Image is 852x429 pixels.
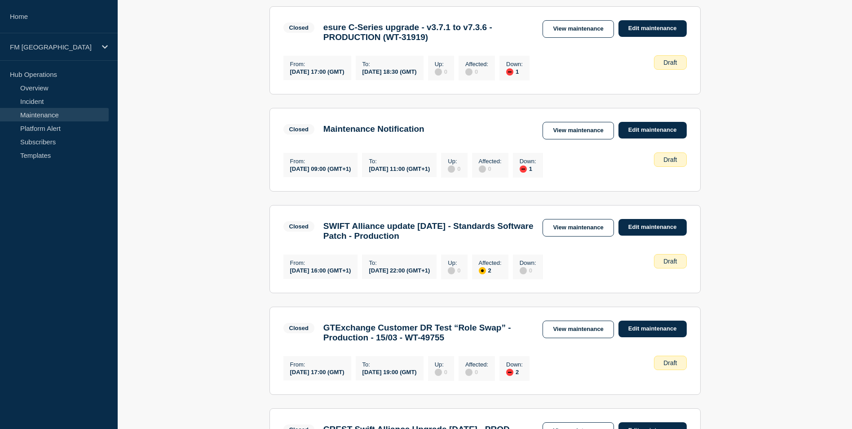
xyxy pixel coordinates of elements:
p: Affected : [479,158,502,165]
a: Edit maintenance [618,20,687,37]
div: disabled [479,165,486,173]
div: 0 [465,67,488,76]
a: View maintenance [543,321,614,338]
a: Edit maintenance [618,321,687,337]
p: Affected : [465,61,488,67]
div: Closed [289,126,309,133]
p: To : [362,361,417,368]
div: disabled [520,267,527,274]
h3: SWIFT Alliance update [DATE] - Standards Software Patch - Production [323,221,534,241]
a: View maintenance [543,122,614,139]
div: 0 [435,67,447,76]
p: Up : [435,361,447,368]
a: Edit maintenance [618,219,687,236]
div: [DATE] 18:30 (GMT) [362,67,417,75]
p: From : [290,158,351,165]
p: Down : [506,361,523,368]
div: disabled [448,267,455,274]
p: From : [290,259,351,266]
div: [DATE] 19:00 (GMT) [362,368,417,375]
div: [DATE] 09:00 (GMT+1) [290,165,351,172]
div: [DATE] 11:00 (GMT+1) [369,165,430,172]
p: From : [290,361,344,368]
div: Closed [289,325,309,331]
div: disabled [435,68,442,76]
div: 0 [520,266,536,274]
div: 0 [465,368,488,376]
div: down [520,165,527,173]
div: disabled [465,68,472,76]
p: From : [290,61,344,67]
a: View maintenance [543,20,614,38]
div: 1 [506,67,523,76]
div: Draft [654,356,686,370]
div: Closed [289,223,309,230]
div: Draft [654,254,686,268]
a: Edit maintenance [618,122,687,139]
div: 1 [520,165,536,173]
div: disabled [448,165,455,173]
div: [DATE] 16:00 (GMT+1) [290,266,351,274]
div: disabled [465,369,472,376]
div: [DATE] 17:00 (GMT) [290,67,344,75]
h3: GTExchange Customer DR Test “Role Swap” - Production - 15/03 - WT-49755 [323,323,534,343]
div: affected [479,267,486,274]
p: To : [369,259,430,266]
p: Affected : [465,361,488,368]
p: To : [362,61,417,67]
div: Draft [654,152,686,167]
p: Down : [506,61,523,67]
div: down [506,68,513,76]
div: 0 [448,165,460,173]
div: 0 [435,368,447,376]
p: FM [GEOGRAPHIC_DATA] [10,43,96,51]
p: Up : [435,61,447,67]
div: down [506,369,513,376]
h3: esure C-Series upgrade - v3.7.1 to v7.3.6 - PRODUCTION (WT-31919) [323,22,534,42]
a: View maintenance [543,219,614,237]
div: 2 [479,266,502,274]
p: Down : [520,259,536,266]
div: disabled [435,369,442,376]
h3: Maintenance Notification [323,124,424,134]
div: [DATE] 17:00 (GMT) [290,368,344,375]
p: Down : [520,158,536,165]
div: [DATE] 22:00 (GMT+1) [369,266,430,274]
p: To : [369,158,430,165]
div: 0 [479,165,502,173]
p: Affected : [479,259,502,266]
div: Closed [289,24,309,31]
div: 2 [506,368,523,376]
p: Up : [448,259,460,266]
p: Up : [448,158,460,165]
div: Draft [654,55,686,70]
div: 0 [448,266,460,274]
